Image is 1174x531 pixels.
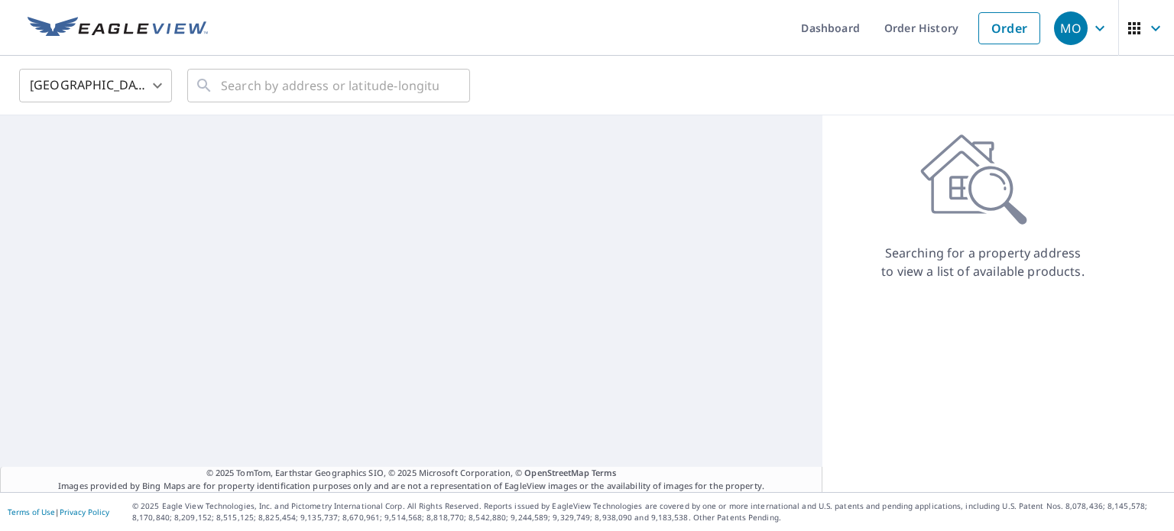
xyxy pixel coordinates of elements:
[592,467,617,478] a: Terms
[206,467,617,480] span: © 2025 TomTom, Earthstar Geographics SIO, © 2025 Microsoft Corporation, ©
[132,500,1166,523] p: © 2025 Eagle View Technologies, Inc. and Pictometry International Corp. All Rights Reserved. Repo...
[60,507,109,517] a: Privacy Policy
[880,244,1085,280] p: Searching for a property address to view a list of available products.
[19,64,172,107] div: [GEOGRAPHIC_DATA]
[1054,11,1088,45] div: MO
[978,12,1040,44] a: Order
[524,467,589,478] a: OpenStreetMap
[221,64,439,107] input: Search by address or latitude-longitude
[8,507,55,517] a: Terms of Use
[28,17,208,40] img: EV Logo
[8,507,109,516] p: |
